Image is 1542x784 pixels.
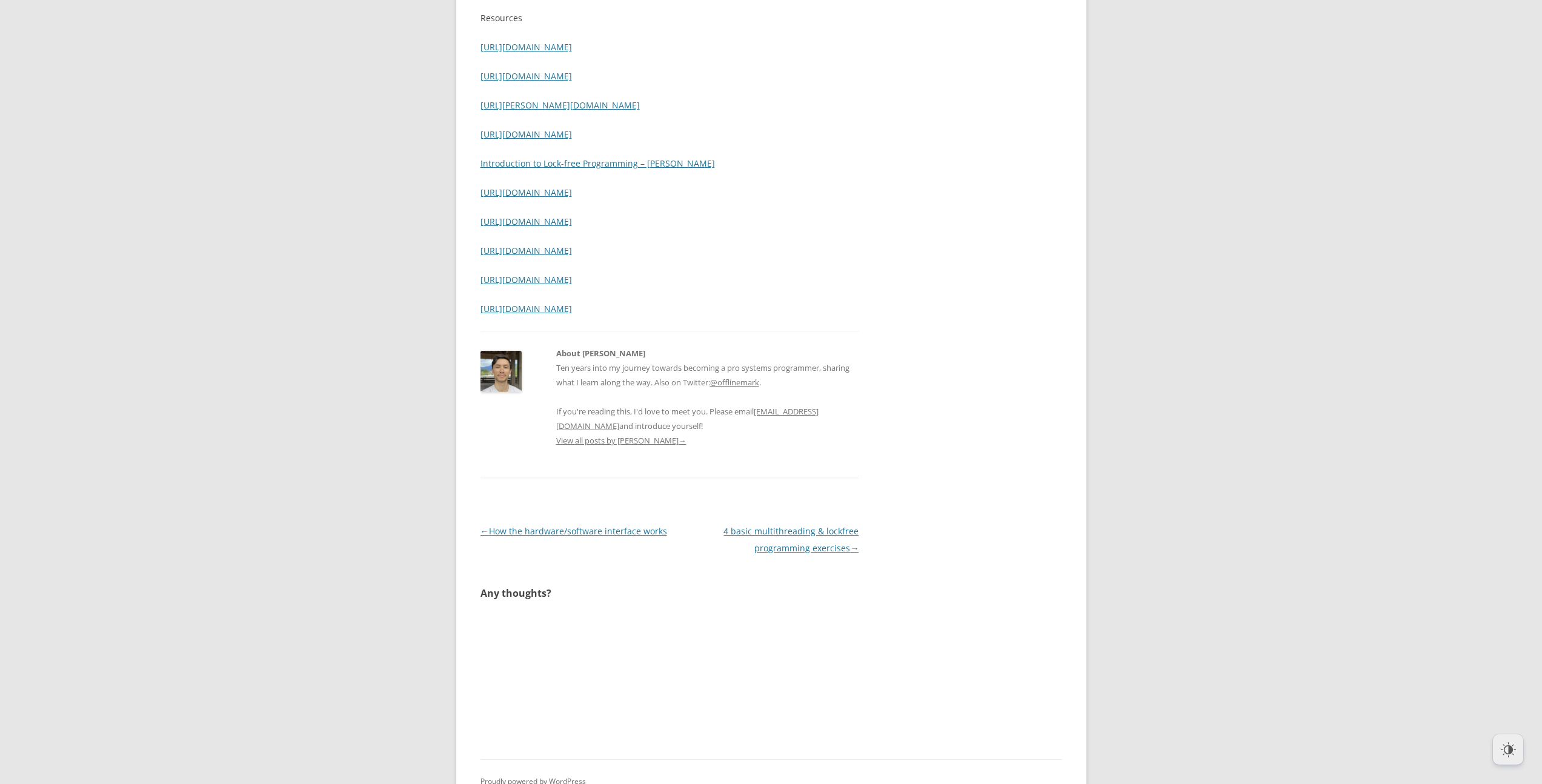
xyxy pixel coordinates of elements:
a: [URL][DOMAIN_NAME] [480,70,572,82]
p: Ten years into my journey towards becoming a pro systems programmer, sharing what I learn along t... [556,360,859,433]
a: [URL][DOMAIN_NAME] [480,245,572,256]
a: [URL][DOMAIN_NAME] [480,41,572,53]
p: Resources [480,11,859,25]
a: Introduction to Lock-free Programming – [PERSON_NAME] [480,158,715,169]
a: [URL][PERSON_NAME][DOMAIN_NAME] [480,99,640,111]
a: @offlinemark [710,377,759,388]
a: [URL][DOMAIN_NAME] [480,216,572,227]
a: [URL][DOMAIN_NAME] [480,187,572,198]
span: → [850,542,859,554]
a: [URL][DOMAIN_NAME] [480,274,572,285]
a: View all posts by [PERSON_NAME]→ [556,435,686,446]
a: [URL][DOMAIN_NAME] [480,128,572,140]
span: → [679,435,686,446]
a: [EMAIL_ADDRESS][DOMAIN_NAME] [556,406,819,431]
iframe: Comment Form [480,615,859,714]
span: ← [480,525,489,537]
h3: Any thoughts? [480,586,859,600]
a: ←How the hardware/software interface works [480,525,667,537]
a: [URL][DOMAIN_NAME] [480,303,572,314]
h2: About [PERSON_NAME] [556,346,859,360]
a: 4 basic multithreading & lockfree programming exercises→ [723,525,859,554]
